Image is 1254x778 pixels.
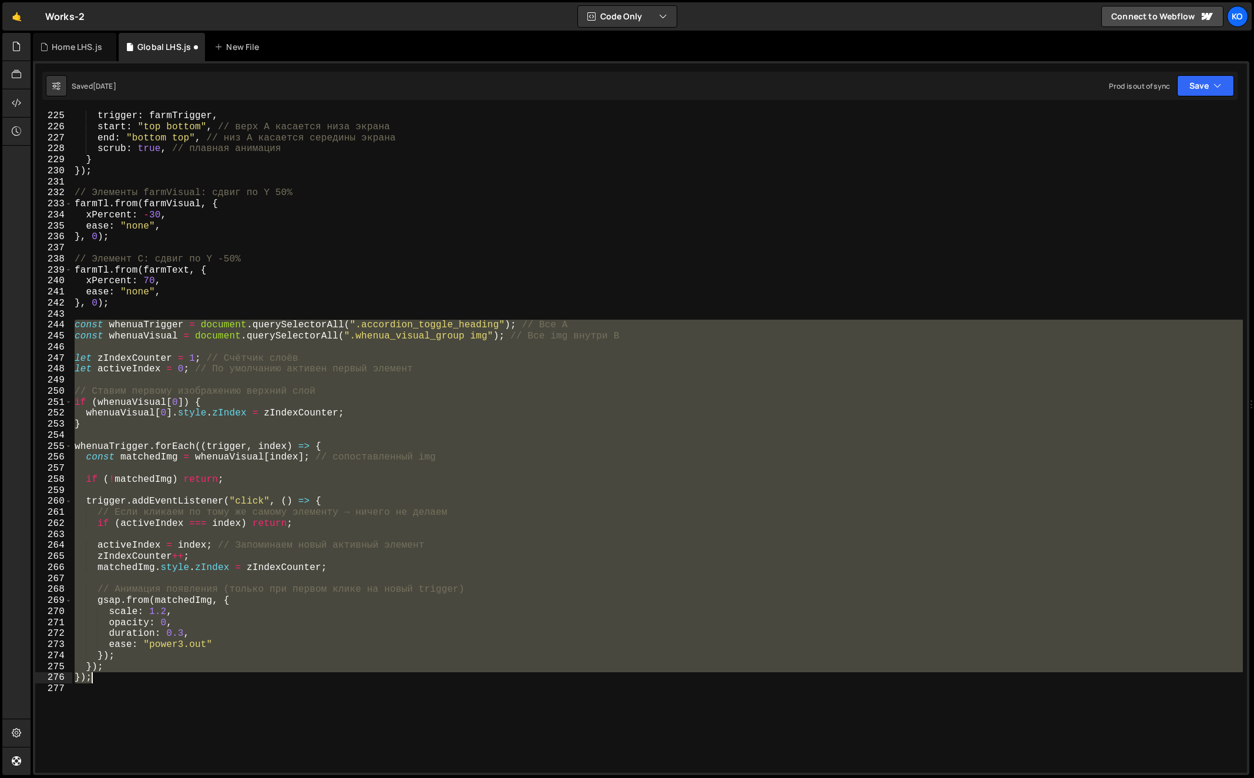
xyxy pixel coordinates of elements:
a: 🤙 [2,2,31,31]
div: 249 [35,375,72,386]
div: 250 [35,386,72,397]
div: 244 [35,320,72,331]
div: New File [214,41,264,53]
div: 242 [35,298,72,309]
button: Save [1177,75,1234,96]
div: [DATE] [93,81,116,91]
div: 239 [35,265,72,276]
div: 228 [35,143,72,155]
div: 225 [35,110,72,122]
div: 231 [35,177,72,188]
div: 269 [35,595,72,606]
div: 234 [35,210,72,221]
div: 232 [35,187,72,199]
div: 258 [35,474,72,485]
div: 273 [35,639,72,650]
div: 226 [35,122,72,133]
div: 252 [35,408,72,419]
a: Connect to Webflow [1101,6,1223,27]
div: 260 [35,496,72,507]
div: 264 [35,540,72,551]
button: Code Only [578,6,677,27]
div: 274 [35,650,72,662]
div: Home LHS.js [52,41,102,53]
div: 270 [35,606,72,618]
div: 259 [35,485,72,497]
div: 251 [35,397,72,408]
div: 276 [35,672,72,683]
div: 227 [35,133,72,144]
div: 263 [35,529,72,541]
div: Prod is out of sync [1109,81,1170,91]
div: 246 [35,342,72,353]
a: Ko [1227,6,1248,27]
div: 267 [35,574,72,585]
div: 262 [35,518,72,529]
div: 255 [35,441,72,452]
div: 245 [35,331,72,342]
div: 254 [35,430,72,441]
div: 256 [35,452,72,463]
div: Saved [72,81,116,91]
div: 257 [35,463,72,474]
div: 238 [35,254,72,265]
div: 229 [35,155,72,166]
div: 268 [35,584,72,595]
div: 275 [35,662,72,673]
div: 247 [35,353,72,364]
div: Global LHS.js [137,41,191,53]
div: 271 [35,618,72,629]
div: 266 [35,562,72,574]
div: 241 [35,287,72,298]
div: 265 [35,551,72,562]
div: 248 [35,364,72,375]
div: 236 [35,232,72,243]
div: 261 [35,507,72,518]
div: Works-2 [45,9,85,24]
div: 237 [35,243,72,254]
div: 277 [35,683,72,695]
div: 233 [35,199,72,210]
div: 230 [35,166,72,177]
div: 235 [35,221,72,232]
div: 243 [35,309,72,320]
div: 253 [35,419,72,430]
div: 272 [35,628,72,639]
div: 240 [35,276,72,287]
